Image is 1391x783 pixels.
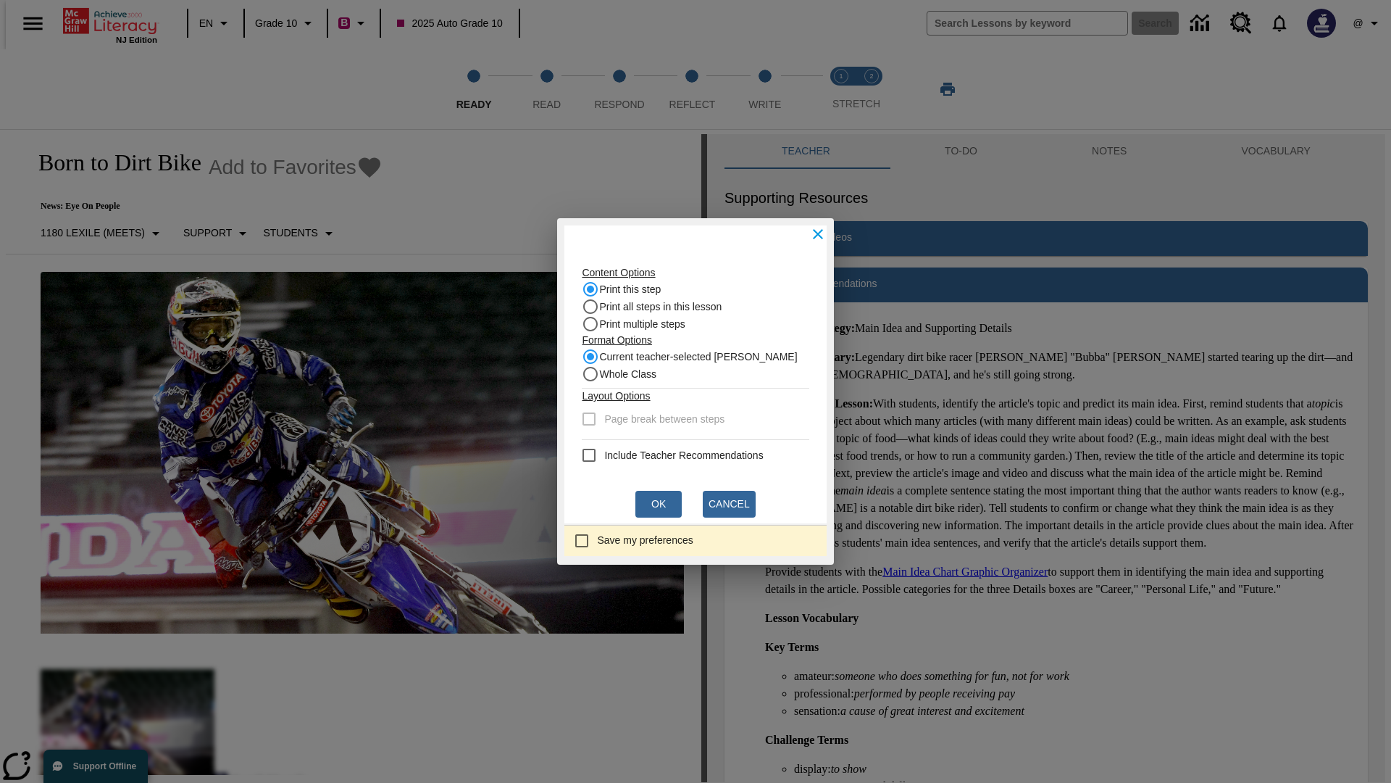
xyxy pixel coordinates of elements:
span: Print this step [599,282,661,297]
span: Current teacher-selected [PERSON_NAME] [599,349,797,365]
span: Page break between steps [604,412,724,427]
button: Cancel [703,491,756,518]
span: Print all steps in this lesson [599,299,722,315]
button: Close [802,218,834,250]
p: Format Options [582,333,809,348]
p: Content Options [582,265,809,281]
p: Layout Options [582,389,809,404]
span: Save my preferences [597,533,693,548]
span: Whole Class [599,367,656,382]
span: Include Teacher Recommendations [604,448,763,463]
span: Print multiple steps [599,317,685,332]
button: Ok, Will open in new browser window or tab [635,491,682,518]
